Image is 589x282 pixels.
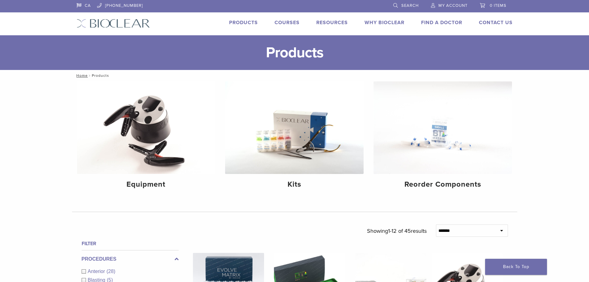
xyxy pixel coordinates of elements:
[316,20,348,26] a: Resources
[75,73,88,78] a: Home
[485,259,547,275] a: Back To Top
[107,269,115,274] span: (28)
[88,74,92,77] span: /
[88,269,107,274] span: Anterior
[229,20,258,26] a: Products
[490,3,506,8] span: 0 items
[82,240,179,247] h4: Filter
[373,81,512,174] img: Reorder Components
[401,3,419,8] span: Search
[421,20,462,26] a: Find A Doctor
[230,179,359,190] h4: Kits
[367,224,427,237] p: Showing results
[82,255,179,263] label: Procedures
[378,179,507,190] h4: Reorder Components
[438,3,467,8] span: My Account
[275,20,300,26] a: Courses
[479,20,513,26] a: Contact Us
[373,81,512,194] a: Reorder Components
[365,20,404,26] a: Why Bioclear
[225,81,364,174] img: Kits
[82,179,211,190] h4: Equipment
[77,19,150,28] img: Bioclear
[388,228,411,234] span: 1-12 of 45
[77,81,216,194] a: Equipment
[72,70,517,81] nav: Products
[77,81,216,174] img: Equipment
[225,81,364,194] a: Kits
